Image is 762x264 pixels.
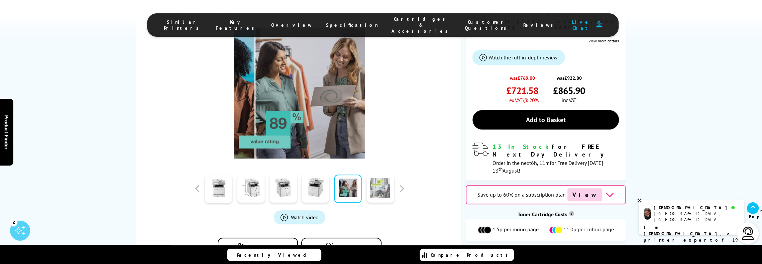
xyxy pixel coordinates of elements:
[493,143,552,151] span: 13 In Stock
[488,54,558,61] span: Watch the full in-depth review
[509,97,538,103] span: ex VAT @ 20%
[518,75,535,81] strike: £769.00
[339,245,359,250] span: In the Box
[234,28,365,159] img: Brother MFC-L9570CDW Thumbnail
[326,22,378,28] span: Specification
[271,22,313,28] span: Overview
[466,211,626,218] div: Toner Cartridge Costs
[567,188,602,201] span: View
[493,160,603,174] span: Order in the next for Free Delivery [DATE] 13 August!
[569,211,574,216] sup: Cost per page
[493,143,619,158] div: for FREE Next Day Delivery
[644,224,739,262] p: of 19 years! I can help you choose the right product
[274,210,325,224] a: Product_All_Videos
[553,84,585,97] span: £865.90
[10,218,17,226] div: 2
[506,84,538,97] span: £721.58
[472,110,619,129] a: Add to Basket
[291,214,319,221] span: Watch video
[164,19,202,31] span: Similar Printers
[431,252,512,258] span: Compare Products
[523,22,557,28] span: Reviews
[741,227,755,240] img: user-headset-light.svg
[654,205,739,211] div: [DEMOGRAPHIC_DATA]
[492,226,538,234] span: 1.5p per mono page
[654,211,739,223] div: [GEOGRAPHIC_DATA], [GEOGRAPHIC_DATA]
[227,249,321,261] a: Recently Viewed
[596,21,602,28] img: user-headset-duotone.svg
[247,245,280,250] span: Add to Compare
[301,238,382,257] button: In the Box
[218,238,298,257] button: Add to Compare
[499,166,503,172] sup: th
[472,143,619,174] div: modal_delivery
[506,71,538,81] span: was
[553,71,585,81] span: was
[237,252,313,258] span: Recently Viewed
[644,224,732,243] b: I'm [DEMOGRAPHIC_DATA], a printer expert
[564,75,582,81] strike: £922.80
[3,115,10,149] span: Product Finder
[392,16,451,34] span: Cartridges & Accessories
[465,19,510,31] span: Customer Questions
[420,249,514,261] a: Compare Products
[588,38,619,43] a: View more details
[562,97,576,103] span: inc VAT
[216,19,258,31] span: Key Features
[531,160,550,166] span: 6h, 11m
[644,208,651,220] img: chris-livechat.png
[563,226,614,234] span: 11.0p per colour page
[477,191,566,198] span: Save up to 60% on a subscription plan
[570,19,593,31] span: Live Chat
